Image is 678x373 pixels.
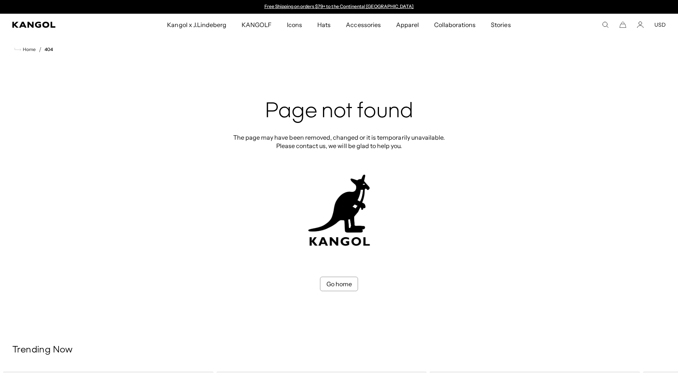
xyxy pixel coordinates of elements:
span: Icons [287,14,302,36]
a: KANGOLF [234,14,279,36]
button: USD [654,21,666,28]
a: Hats [310,14,338,36]
img: kangol-404-logo.jpg [307,174,371,246]
a: Stories [483,14,518,36]
a: Kangol [12,22,110,28]
slideshow-component: Announcement bar [261,4,417,10]
span: Hats [317,14,331,36]
span: Stories [491,14,511,36]
p: The page may have been removed, changed or it is temporarily unavailable. Please contact us, we w... [231,133,447,150]
a: Icons [279,14,310,36]
span: KANGOLF [242,14,272,36]
div: 1 of 2 [261,4,417,10]
span: Home [21,47,36,52]
span: Accessories [346,14,380,36]
summary: Search here [602,21,609,28]
span: Kangol x J.Lindeberg [167,14,226,36]
a: Account [637,21,644,28]
a: Go home [320,277,358,291]
a: Collaborations [427,14,483,36]
a: 404 [45,47,53,52]
span: Apparel [396,14,419,36]
a: Free Shipping on orders $79+ to the Continental [GEOGRAPHIC_DATA] [264,3,414,9]
button: Cart [619,21,626,28]
a: Apparel [388,14,427,36]
a: Kangol x J.Lindeberg [159,14,234,36]
span: Collaborations [434,14,476,36]
div: Announcement [261,4,417,10]
a: Accessories [338,14,388,36]
a: Home [14,46,36,53]
h2: Page not found [231,100,447,124]
li: / [36,45,41,54]
h3: Trending Now [12,344,666,356]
